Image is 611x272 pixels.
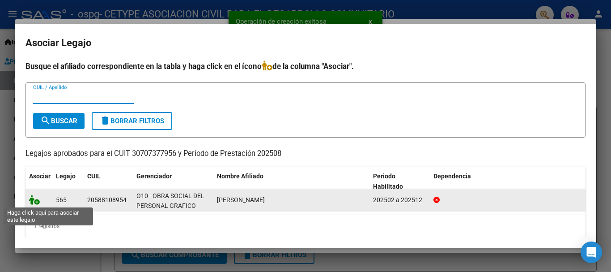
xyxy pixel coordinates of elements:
p: Legajos aprobados para el CUIT 30707377956 y Período de Prestación 202508 [25,148,586,160]
mat-icon: delete [100,115,110,126]
span: O10 - OBRA SOCIAL DEL PERSONAL GRAFICO [136,192,204,210]
button: Borrar Filtros [92,112,172,130]
span: 565 [56,196,67,203]
div: Open Intercom Messenger [581,242,602,263]
div: 20588108954 [87,195,127,205]
span: Asociar [29,173,51,180]
h2: Asociar Legajo [25,35,586,52]
div: 202502 a 202512 [373,195,426,205]
span: Legajo [56,173,76,180]
button: Buscar [33,113,85,129]
mat-icon: search [40,115,51,126]
datatable-header-cell: Dependencia [430,167,586,196]
datatable-header-cell: Periodo Habilitado [369,167,430,196]
div: 1 registros [25,215,586,237]
datatable-header-cell: Nombre Afiliado [213,167,369,196]
span: Nombre Afiliado [217,173,263,180]
datatable-header-cell: CUIL [84,167,133,196]
span: Buscar [40,117,77,125]
span: Dependencia [433,173,471,180]
datatable-header-cell: Asociar [25,167,52,196]
span: Gerenciador [136,173,172,180]
span: AGÜERO FELIPE JOAQUIN [217,196,265,203]
h4: Busque el afiliado correspondiente en la tabla y haga click en el ícono de la columna "Asociar". [25,60,586,72]
datatable-header-cell: Gerenciador [133,167,213,196]
datatable-header-cell: Legajo [52,167,84,196]
span: CUIL [87,173,101,180]
span: Periodo Habilitado [373,173,403,190]
span: Borrar Filtros [100,117,164,125]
